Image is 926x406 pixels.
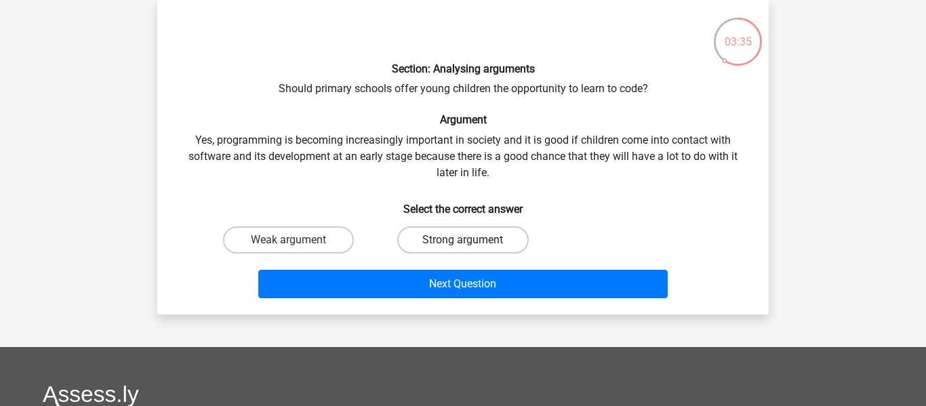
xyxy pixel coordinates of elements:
[179,62,747,75] h6: Section: Analysing arguments
[163,11,763,304] div: Should primary schools offer young children the opportunity to learn to code? Yes, programming is...
[258,270,668,298] button: Next Question
[179,192,747,216] h6: Select the correct answer
[223,226,354,253] label: Weak argument
[712,16,763,50] div: 03:35
[397,226,528,253] label: Strong argument
[179,113,747,126] h6: Argument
